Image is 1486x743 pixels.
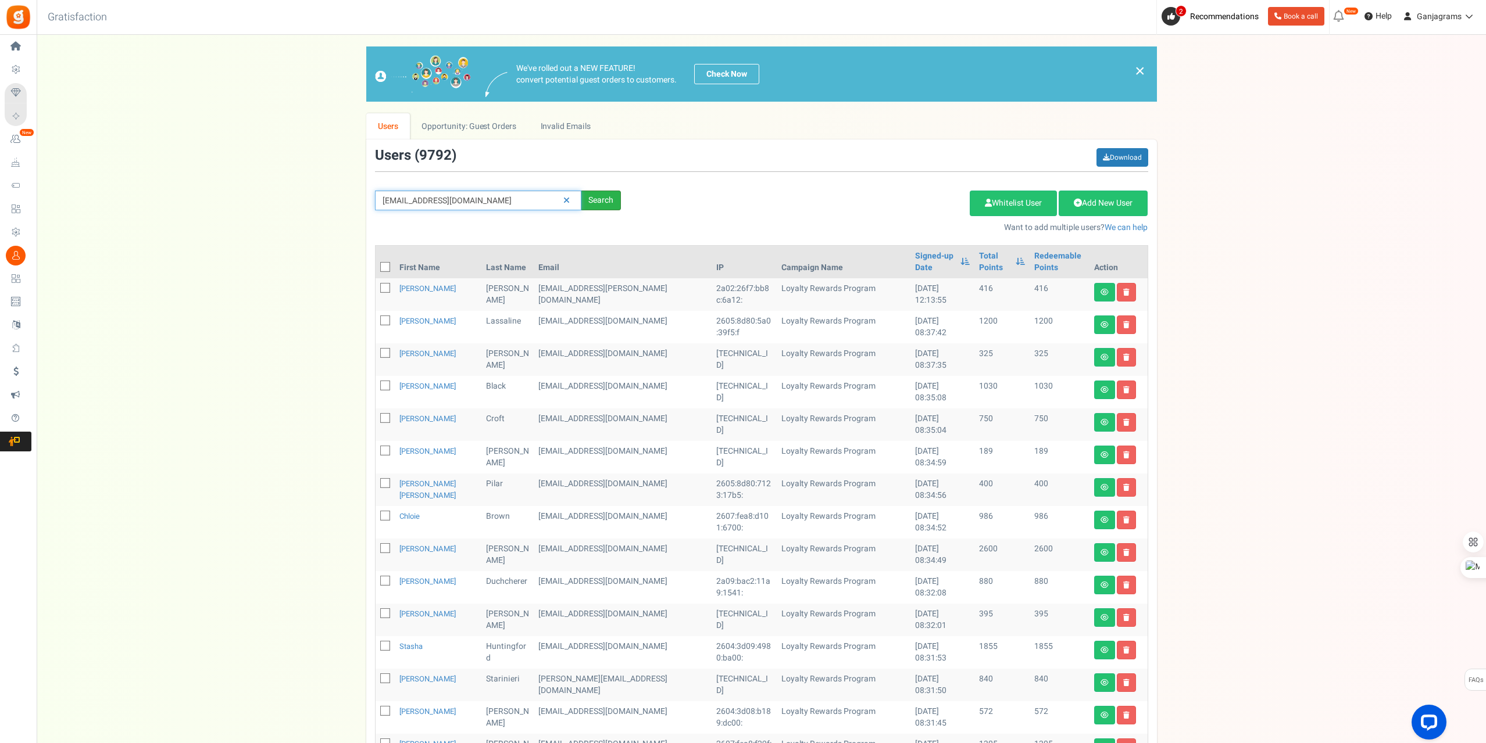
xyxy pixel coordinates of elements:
i: Delete user [1123,386,1130,393]
td: [DATE] 08:34:49 [910,539,974,571]
span: 2 [1176,5,1187,17]
a: Book a call [1268,7,1324,26]
a: Add New User [1059,191,1148,216]
td: [TECHNICAL_ID] [712,441,776,473]
td: 2607:fea8:d101:6700: [712,506,776,539]
th: First Name [395,246,481,278]
i: Delete user [1123,516,1130,523]
a: [PERSON_NAME] [399,706,456,717]
i: View details [1101,549,1109,556]
td: [TECHNICAL_ID] [712,604,776,636]
a: We can help [1105,221,1148,234]
td: [DATE] 08:31:50 [910,669,974,701]
td: [PERSON_NAME] [481,278,534,311]
input: Search by email or name [375,191,581,210]
i: Delete user [1123,614,1130,621]
td: Loyalty Rewards Program [777,441,910,473]
td: 880 [1030,571,1089,604]
td: 2600 [1030,539,1089,571]
td: 2605:8d80:5a0:39f5:f [712,311,776,343]
a: New [5,130,31,149]
td: [DATE] 08:35:04 [910,408,974,441]
td: 2a02:26f7:bb8c:6a12: [712,278,776,311]
i: Delete user [1123,321,1130,328]
td: [EMAIL_ADDRESS][DOMAIN_NAME] [534,701,712,734]
td: Loyalty Rewards Program [777,506,910,539]
i: View details [1101,679,1109,686]
i: Delete user [1123,354,1130,361]
td: Loyalty Rewards Program [777,376,910,408]
td: 400 [974,473,1030,506]
i: Delete user [1123,484,1130,491]
td: [TECHNICAL_ID] [712,376,776,408]
a: Users [366,113,410,139]
td: [EMAIL_ADDRESS][DOMAIN_NAME] [534,636,712,669]
td: 395 [974,604,1030,636]
i: Delete user [1123,451,1130,458]
td: 1030 [1030,376,1089,408]
td: 1200 [974,311,1030,343]
td: [TECHNICAL_ID] [712,539,776,571]
td: 572 [1030,701,1089,734]
img: images [485,72,508,97]
em: New [19,128,34,137]
td: [EMAIL_ADDRESS][DOMAIN_NAME] [534,539,712,571]
td: Croft [481,408,534,441]
div: Search [581,191,621,210]
a: Reset [558,191,576,211]
td: [EMAIL_ADDRESS][DOMAIN_NAME] [534,604,712,636]
a: [PERSON_NAME] [399,608,456,619]
h3: Users ( ) [375,148,456,163]
td: Loyalty Rewards Program [777,669,910,701]
td: 2a09:bac2:11a9:1541: [712,571,776,604]
td: 189 [974,441,1030,473]
i: View details [1101,354,1109,361]
a: Invalid Emails [528,113,602,139]
td: Lassaline [481,311,534,343]
a: [PERSON_NAME] [399,543,456,554]
td: [DATE] 08:34:52 [910,506,974,539]
p: We've rolled out a NEW FEATURE! convert potential guest orders to customers. [516,63,677,86]
a: [PERSON_NAME] [PERSON_NAME] [399,478,456,501]
td: [DATE] 08:31:53 [910,636,974,669]
td: Loyalty Rewards Program [777,473,910,506]
a: Total Points [979,250,1010,274]
i: Delete user [1123,289,1130,296]
td: [TECHNICAL_ID] [712,408,776,441]
td: 2604:3d08:b189:dc00: [712,701,776,734]
td: 416 [974,278,1030,311]
td: Brown [481,506,534,539]
i: Delete user [1123,549,1130,556]
td: 325 [1030,343,1089,376]
td: [DATE] 08:32:08 [910,571,974,604]
a: Check Now [694,64,759,84]
a: [PERSON_NAME] [399,446,456,457]
td: [PERSON_NAME] [481,604,534,636]
td: Loyalty Rewards Program [777,408,910,441]
td: Loyalty Rewards Program [777,604,910,636]
td: 986 [1030,506,1089,539]
td: 189 [1030,441,1089,473]
i: View details [1101,451,1109,458]
td: [DATE] 08:35:08 [910,376,974,408]
a: [PERSON_NAME] [399,283,456,294]
a: × [1135,64,1145,78]
td: [DATE] 08:37:35 [910,343,974,376]
td: [PERSON_NAME] [481,539,534,571]
td: Huntingford [481,636,534,669]
td: 750 [1030,408,1089,441]
td: [DATE] 08:34:59 [910,441,974,473]
td: Pilar [481,473,534,506]
td: [PERSON_NAME] [481,701,534,734]
td: Black [481,376,534,408]
td: Loyalty Rewards Program [777,311,910,343]
th: Campaign Name [777,246,910,278]
i: View details [1101,386,1109,393]
td: Loyalty Rewards Program [777,278,910,311]
td: [PERSON_NAME] [481,343,534,376]
a: Download [1096,148,1148,167]
span: Ganjagrams [1417,10,1462,23]
i: View details [1101,289,1109,296]
td: Loyalty Rewards Program [777,571,910,604]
